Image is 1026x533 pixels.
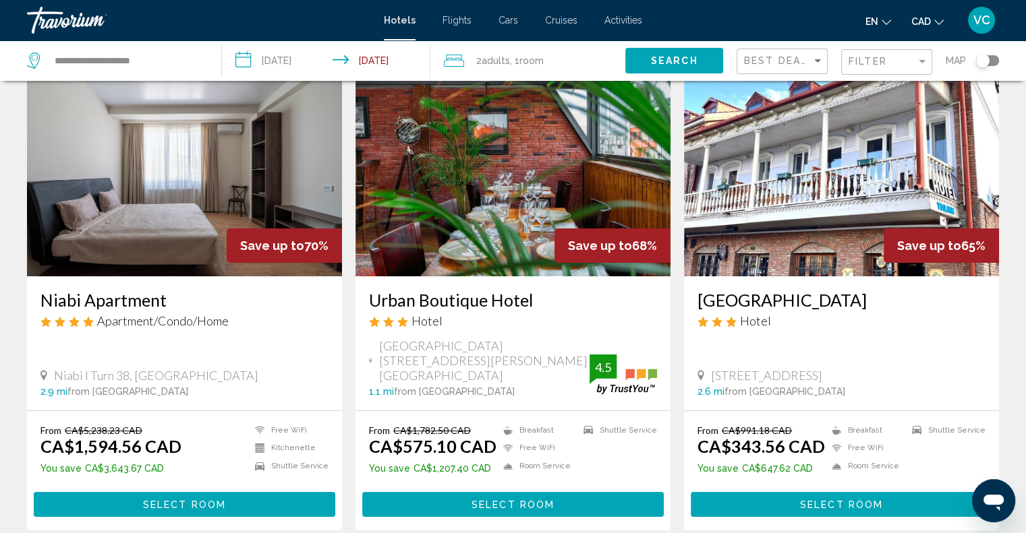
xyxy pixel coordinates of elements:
div: 68% [554,228,671,263]
span: 2 [476,51,510,70]
a: Select Room [362,495,664,510]
div: 65% [884,228,999,263]
button: Select Room [362,492,664,517]
del: CA$991.18 CAD [722,425,792,436]
img: trustyou-badge.svg [590,354,657,394]
span: Room [519,55,544,66]
mat-select: Sort by [744,56,824,67]
button: Travelers: 2 adults, 0 children [430,40,625,81]
span: You save [369,463,410,474]
iframe: Button to launch messaging window [972,479,1015,522]
span: From [369,425,390,436]
button: Select Room [691,492,992,517]
span: [GEOGRAPHIC_DATA][STREET_ADDRESS][PERSON_NAME][GEOGRAPHIC_DATA] [379,338,590,383]
a: Flights [443,15,472,26]
ins: CA$1,594.56 CAD [40,436,181,456]
li: Room Service [496,460,577,472]
button: Change language [865,11,891,31]
span: Best Deals [744,55,815,66]
span: Save up to [897,239,961,253]
div: 3 star Hotel [697,313,986,328]
span: Hotel [411,313,443,328]
li: Breakfast [496,425,577,436]
span: You save [697,463,739,474]
div: 4 star Apartment [40,313,329,328]
del: CA$1,782.50 CAD [393,425,471,436]
li: Shuttle Service [905,425,986,436]
a: Niabi Apartment [40,290,329,310]
span: [STREET_ADDRESS] [711,368,822,383]
button: User Menu [964,6,999,34]
span: Apartment/Condo/Home [97,313,229,328]
img: Hotel image [355,61,671,276]
span: from [GEOGRAPHIC_DATA] [67,386,188,397]
span: 1.1 mi [369,386,394,397]
a: Cars [498,15,518,26]
li: Breakfast [825,425,905,436]
span: 2.9 mi [40,386,67,397]
a: Travorium [27,7,370,34]
span: Save up to [240,239,304,253]
li: Free WiFi [825,443,905,454]
div: 3 star Hotel [369,313,657,328]
a: Urban Boutique Hotel [369,290,657,310]
span: Select Room [472,499,554,510]
button: Check-in date: Sep 1, 2025 Check-out date: Sep 7, 2025 [222,40,430,81]
img: Hotel image [684,61,999,276]
ins: CA$575.10 CAD [369,436,496,456]
span: You save [40,463,82,474]
p: CA$647.62 CAD [697,463,825,474]
span: Save up to [568,239,632,253]
li: Shuttle Service [577,425,657,436]
span: CAD [911,16,931,27]
div: 4.5 [590,359,617,375]
span: Adults [482,55,510,66]
span: from [GEOGRAPHIC_DATA] [724,386,845,397]
span: Select Room [143,499,226,510]
span: en [865,16,878,27]
ins: CA$343.56 CAD [697,436,825,456]
a: [GEOGRAPHIC_DATA] [697,290,986,310]
li: Room Service [825,460,905,472]
a: Select Room [691,495,992,510]
span: From [40,425,61,436]
li: Kitchenette [248,443,329,454]
a: Select Room [34,495,335,510]
span: Hotel [740,313,771,328]
button: Filter [841,49,932,76]
li: Free WiFi [248,425,329,436]
del: CA$5,238.23 CAD [65,425,142,436]
span: From [697,425,718,436]
span: Filter [849,56,887,67]
span: VC [973,13,990,27]
li: Free WiFi [496,443,577,454]
img: Hotel image [27,61,342,276]
button: Change currency [911,11,944,31]
span: from [GEOGRAPHIC_DATA] [394,386,515,397]
a: Cruises [545,15,577,26]
span: , 1 [510,51,544,70]
button: Search [625,48,723,73]
div: 70% [227,228,342,263]
span: 2.6 mi [697,386,724,397]
a: Hotels [384,15,416,26]
li: Shuttle Service [248,460,329,472]
a: Activities [604,15,642,26]
span: Niabi I Turn 38, [GEOGRAPHIC_DATA] [54,368,258,383]
button: Select Room [34,492,335,517]
p: CA$1,207.40 CAD [369,463,496,474]
button: Toggle map [966,55,999,67]
p: CA$3,643.67 CAD [40,463,181,474]
span: Map [946,51,966,70]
